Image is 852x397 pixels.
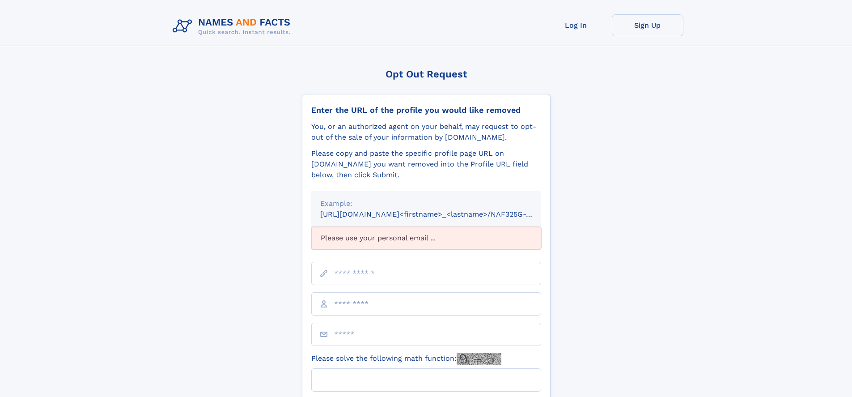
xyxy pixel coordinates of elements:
div: Please use your personal email ... [311,227,541,249]
div: Opt Out Request [302,68,551,80]
img: Logo Names and Facts [169,14,298,38]
small: [URL][DOMAIN_NAME]<firstname>_<lastname>/NAF325G-xxxxxxxx [320,210,558,218]
div: Enter the URL of the profile you would like removed [311,105,541,115]
a: Log In [540,14,612,36]
div: Example: [320,198,532,209]
a: Sign Up [612,14,683,36]
label: Please solve the following math function: [311,353,501,365]
div: Please copy and paste the specific profile page URL on [DOMAIN_NAME] you want removed into the Pr... [311,148,541,180]
div: You, or an authorized agent on your behalf, may request to opt-out of the sale of your informatio... [311,121,541,143]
